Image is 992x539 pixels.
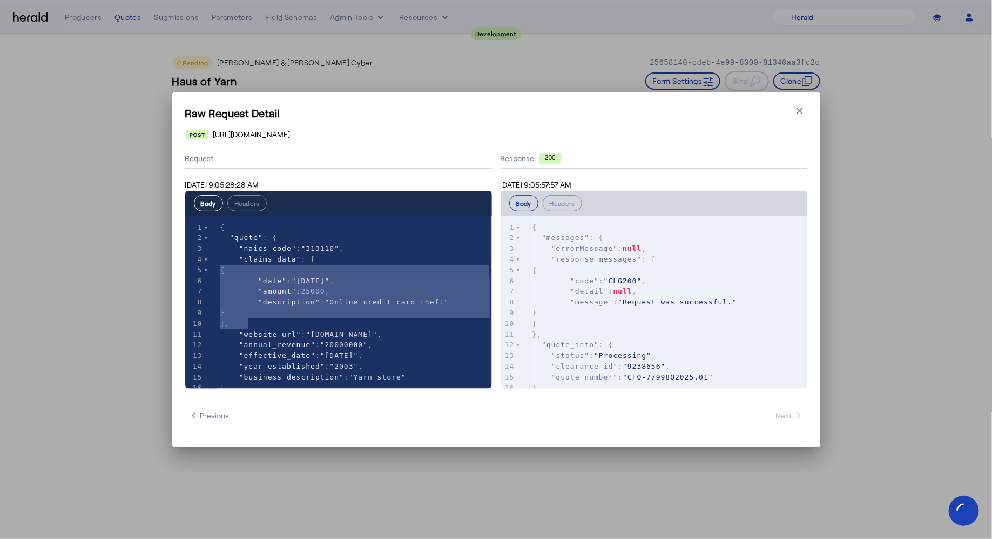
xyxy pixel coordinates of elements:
span: : , [532,244,647,252]
span: : , [532,351,657,360]
span: "errorMessage" [551,244,618,252]
div: 8 [185,297,204,308]
span: 25000 [301,287,325,295]
div: 2 [501,232,516,243]
div: 6 [501,276,516,287]
span: "[DATE]" [292,277,330,285]
div: 8 [501,297,516,308]
div: 11 [185,329,204,340]
span: }, [532,384,542,392]
span: { [532,266,537,274]
span: : { [532,341,613,349]
div: 9 [501,308,516,318]
span: : [220,373,406,381]
span: : { [532,234,604,242]
button: Next [772,406,807,425]
span: : , [532,362,671,370]
span: ], [220,320,230,328]
div: 1 [185,222,204,233]
span: : { [220,234,278,242]
span: "[DOMAIN_NAME]" [306,330,377,338]
span: "Online credit card theft" [325,298,449,306]
h1: Raw Request Detail [185,105,807,121]
div: 5 [501,265,516,276]
span: Previous [190,410,230,421]
span: : , [220,351,363,360]
span: : [532,373,714,381]
span: : [ [220,255,316,263]
div: 16 [501,383,516,394]
span: : , [220,362,363,370]
span: : , [220,244,345,252]
span: "website_url" [239,330,301,338]
span: "messages" [542,234,589,242]
div: 15 [501,372,516,383]
button: Headers [543,195,582,211]
span: } [532,309,537,317]
span: : [532,298,738,306]
span: "2003" [330,362,359,370]
div: 14 [185,361,204,372]
div: 15 [185,372,204,383]
div: 4 [185,254,204,265]
div: 1 [501,222,516,233]
span: "effective_date" [239,351,315,360]
span: [URL][DOMAIN_NAME] [213,129,290,140]
span: : , [220,341,373,349]
div: 12 [501,340,516,350]
span: "Yarn store" [349,373,406,381]
div: 5 [185,265,204,276]
button: Body [509,195,538,211]
span: : , [220,287,330,295]
span: "annual_revenue" [239,341,315,349]
span: null [623,244,642,252]
div: 3 [185,243,204,254]
button: Body [194,195,223,211]
button: Headers [227,195,267,211]
div: 12 [185,340,204,350]
span: "313110" [301,244,340,252]
span: "year_established" [239,362,325,370]
span: [DATE] 9:05:28:28 AM [185,180,259,189]
span: "response_messages" [551,255,642,263]
div: 13 [185,350,204,361]
span: { [220,266,225,274]
span: "detail" [570,287,609,295]
span: : , [532,277,647,285]
span: { [220,223,225,231]
span: "date" [258,277,287,285]
div: 10 [185,318,204,329]
div: 2 [185,232,204,243]
span: "CFQ-77998Q2025.01" [623,373,713,381]
span: } [220,309,225,317]
button: Previous [185,406,234,425]
span: "business_description" [239,373,344,381]
div: 13 [501,350,516,361]
span: "description" [258,298,320,306]
span: "quote_number" [551,373,618,381]
div: 10 [501,318,516,329]
div: 4 [501,254,516,265]
span: ] [532,320,537,328]
span: "quote_info" [542,341,599,349]
span: : [ [532,255,657,263]
span: "9238656" [623,362,665,370]
span: "message" [570,298,613,306]
div: 9 [185,308,204,318]
span: null [613,287,632,295]
span: "claims_data" [239,255,301,263]
span: [DATE] 9:05:57:57 AM [501,180,572,189]
span: : , [220,277,335,285]
span: "naics_code" [239,244,296,252]
span: Next [776,410,803,421]
span: : , [532,287,637,295]
div: 11 [501,329,516,340]
span: "quote" [230,234,263,242]
span: }, [220,384,230,392]
div: Request [185,149,492,169]
span: "clearance_id" [551,362,618,370]
text: 200 [544,154,555,162]
div: 14 [501,361,516,372]
span: "20000000" [320,341,368,349]
div: 16 [185,383,204,394]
